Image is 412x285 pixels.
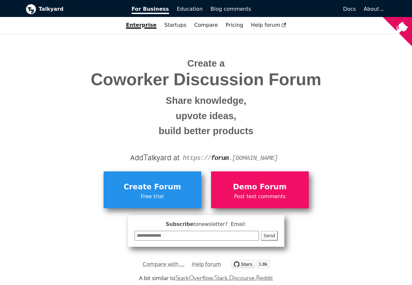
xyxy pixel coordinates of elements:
img: Talkyard logo [26,4,36,14]
span: Education [177,6,203,12]
span: O [189,273,194,282]
a: Create ForumFree trial [104,171,201,208]
a: Education [173,4,207,15]
div: Add alkyard at [31,152,382,163]
span: Subscribe [135,220,278,229]
a: Star debiki/talkyard on GitHub [232,261,270,270]
a: Slack [214,274,227,282]
span: Create Forum [107,181,198,193]
span: D [229,273,234,282]
span: Post test comments [214,192,305,201]
a: Help forum [247,20,290,31]
a: Enterprise [122,20,161,31]
span: Free trial [107,192,198,201]
span: Demo Forum [214,181,305,193]
a: Help forum [192,259,221,269]
span: Create a [187,58,225,69]
span: S [214,273,218,282]
a: For Business [128,4,173,15]
a: Compare with ... [143,259,185,269]
a: StackOverflow [175,274,213,282]
span: Help forum [251,22,286,28]
strong: forum [211,154,229,162]
a: Pricing [222,20,247,31]
a: Blog comments [206,4,255,15]
code: https:// . [DOMAIN_NAME] [183,154,278,162]
a: Reddit [256,274,273,282]
span: to newsletter ? Email: [193,221,246,227]
small: Share knowledge, [31,93,382,108]
a: Startups [161,20,191,31]
a: Docs [255,4,360,15]
span: Blog comments [210,6,251,12]
span: For Business [132,6,169,14]
span: R [256,273,260,282]
span: T [143,151,148,163]
img: talkyard.svg [232,260,270,268]
a: Discourse [229,274,255,282]
b: Talkyard [39,5,123,13]
span: Docs [343,6,356,12]
a: Compare [194,22,218,28]
button: Send [261,231,278,241]
a: About [364,6,383,12]
small: build better products [31,123,382,139]
a: Talkyard logoTalkyard [26,4,123,14]
a: Demo ForumPost test comments [211,171,309,208]
span: S [175,273,179,282]
span: Coworker Discussion Forum [31,70,382,89]
small: upvote ideas, [31,108,382,124]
